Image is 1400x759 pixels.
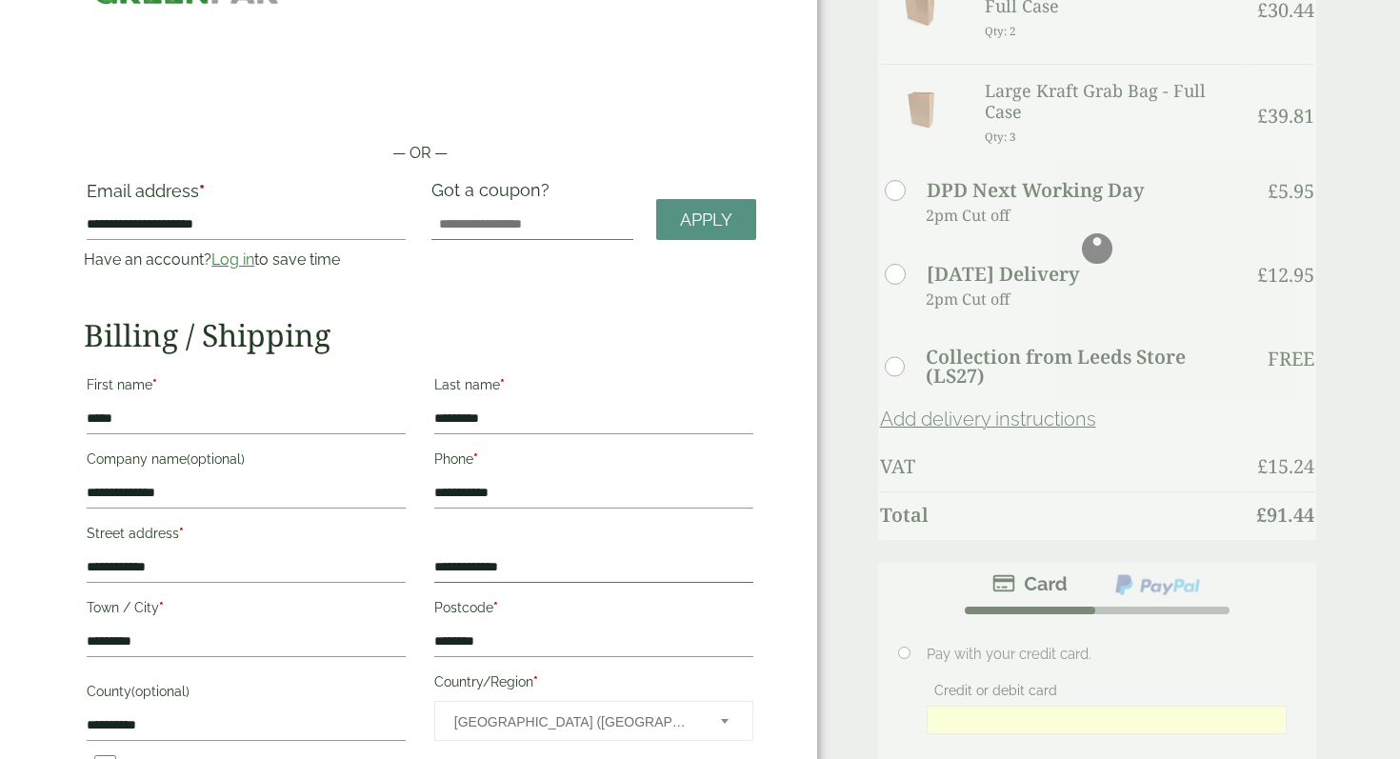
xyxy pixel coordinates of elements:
[187,451,245,467] span: (optional)
[493,600,498,615] abbr: required
[473,451,478,467] abbr: required
[179,526,184,541] abbr: required
[656,199,756,240] a: Apply
[431,180,557,210] label: Got a coupon?
[84,317,755,353] h2: Billing / Shipping
[500,377,505,392] abbr: required
[84,249,409,271] p: Have an account? to save time
[680,210,732,230] span: Apply
[533,674,538,689] abbr: required
[87,446,406,478] label: Company name
[434,371,753,404] label: Last name
[87,371,406,404] label: First name
[84,81,755,119] iframe: Secure payment button frame
[454,702,695,742] span: United Kingdom (UK)
[87,594,406,627] label: Town / City
[87,183,406,210] label: Email address
[434,594,753,627] label: Postcode
[84,142,755,165] p: — OR —
[211,250,254,269] a: Log in
[434,701,753,741] span: Country/Region
[87,678,406,710] label: County
[87,520,406,552] label: Street address
[434,669,753,701] label: Country/Region
[434,446,753,478] label: Phone
[131,684,190,699] span: (optional)
[159,600,164,615] abbr: required
[199,181,205,201] abbr: required
[152,377,157,392] abbr: required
